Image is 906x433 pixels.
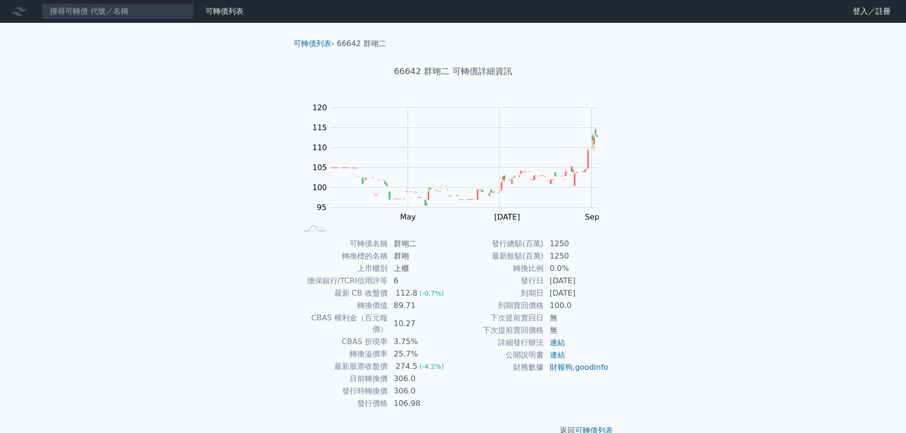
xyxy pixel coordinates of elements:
tspan: 115 [312,123,327,132]
td: 306.0 [388,385,453,397]
div: 112.8 [394,288,419,299]
li: › [293,38,334,49]
td: 轉換溢價率 [297,348,388,360]
tspan: May [400,212,416,221]
td: 轉換價值 [297,299,388,312]
td: 到期日 [453,287,544,299]
td: 發行價格 [297,397,388,410]
td: 發行時轉換價 [297,385,388,397]
td: 最新餘額(百萬) [453,250,544,262]
td: 上市櫃別 [297,262,388,275]
td: 25.7% [388,348,453,360]
tspan: 105 [312,163,327,172]
td: [DATE] [544,275,609,287]
td: 10.27 [388,312,453,336]
td: 1250 [544,238,609,250]
td: 最新 CB 收盤價 [297,287,388,299]
a: 登入／註冊 [845,4,898,19]
td: 89.71 [388,299,453,312]
td: 1250 [544,250,609,262]
a: 可轉債列表 [293,39,331,48]
td: CBAS 權利金（百元報價） [297,312,388,336]
td: , [544,361,609,374]
tspan: 110 [312,143,327,152]
td: 3.75% [388,336,453,348]
td: 最新股票收盤價 [297,360,388,373]
td: 財務數據 [453,361,544,374]
td: 6 [388,275,453,287]
a: 連結 [550,350,565,359]
td: 到期賣回價格 [453,299,544,312]
tspan: 100 [312,183,327,192]
input: 搜尋可轉債 代號／名稱 [42,3,194,19]
td: 下次提前賣回價格 [453,324,544,337]
td: 發行總額(百萬) [453,238,544,250]
td: 可轉債名稱 [297,238,388,250]
td: 無 [544,324,609,337]
span: (-0.7%) [419,289,444,297]
td: 下次提前賣回日 [453,312,544,324]
td: 上櫃 [388,262,453,275]
a: 連結 [550,338,565,347]
td: 群翊二 [388,238,453,250]
li: 66642 群翊二 [337,38,386,49]
a: 可轉債列表 [205,7,244,16]
td: 106.98 [388,397,453,410]
td: 轉換比例 [453,262,544,275]
td: 公開說明書 [453,349,544,361]
td: 發行日 [453,275,544,287]
td: 擔保銀行/TCRI信用評等 [297,275,388,287]
td: 目前轉換價 [297,373,388,385]
td: 0.0% [544,262,609,275]
a: 財報狗 [550,363,573,372]
td: CBAS 折現率 [297,336,388,348]
td: 100.0 [544,299,609,312]
tspan: [DATE] [494,212,520,221]
tspan: Sep [585,212,599,221]
td: 詳細發行辦法 [453,337,544,349]
tspan: 120 [312,103,327,112]
a: goodinfo [575,363,608,372]
td: 轉換標的名稱 [297,250,388,262]
g: Chart [308,103,612,221]
td: 無 [544,312,609,324]
td: [DATE] [544,287,609,299]
td: 306.0 [388,373,453,385]
tspan: 95 [317,203,326,212]
div: 274.5 [394,361,419,372]
td: 群翊 [388,250,453,262]
h1: 66642 群翊二 可轉債詳細資訊 [286,65,621,78]
span: (-4.2%) [419,363,444,370]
